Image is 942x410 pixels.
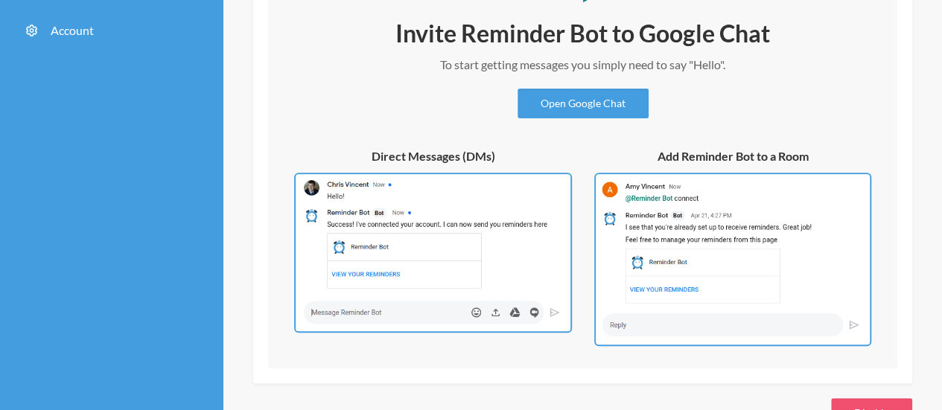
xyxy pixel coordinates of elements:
h5: Add Reminder Bot to a Room [594,148,871,164]
a: Open Google Chat [518,89,649,118]
h5: Direct Messages (DMs) [294,148,572,164]
p: To start getting messages you simply need to say "Hello". [360,56,806,74]
h2: Invite Reminder Bot to Google Chat [360,18,806,49]
a: Account [11,14,212,47]
span: Account [51,23,94,37]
